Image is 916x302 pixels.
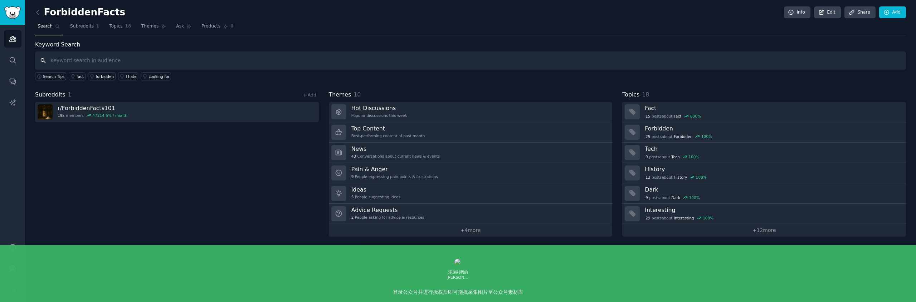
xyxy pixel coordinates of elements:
div: People asking for advice & resources [351,215,424,220]
h3: Dark [645,186,901,193]
input: Keyword search in audience [35,51,906,70]
div: fact [77,74,84,79]
a: Share [844,6,875,19]
span: Themes [141,23,159,30]
span: 15 [645,114,650,119]
a: Ideas5People suggesting ideas [329,183,613,204]
div: post s about [645,113,701,119]
a: History13postsaboutHistory100% [622,163,906,183]
h3: History [645,165,901,173]
div: forbidden [96,74,114,79]
h3: Interesting [645,206,901,214]
span: Search [38,23,53,30]
span: 19k [58,113,64,118]
span: Interesting [674,216,694,221]
span: 5 [351,194,354,199]
a: Add [879,6,906,19]
a: r/ForbiddenFacts10119kmembers47214.6% / month [35,102,319,122]
h3: Pain & Anger [351,165,438,173]
a: forbidden [88,72,116,80]
div: post s about [645,194,700,201]
button: Search Tips [35,72,66,80]
a: Search [35,21,63,35]
span: 2 [351,215,354,220]
a: fact [69,72,86,80]
a: Advice Requests2People asking for advice & resources [329,204,613,224]
div: People suggesting ideas [351,194,400,199]
div: 600 % [690,114,701,119]
h3: Hot Discussions [351,104,407,112]
span: Search Tips [43,74,65,79]
a: Products0 [199,21,236,35]
h3: Advice Requests [351,206,424,214]
a: Forbidden25postsaboutForbidden100% [622,122,906,143]
a: + Add [303,93,316,98]
a: Fact15postsaboutFact600% [622,102,906,122]
h3: Forbidden [645,125,901,132]
div: post s about [645,154,700,160]
div: post s about [645,215,714,221]
span: Forbidden [674,134,692,139]
a: Subreddits1 [68,21,102,35]
span: 43 [351,154,356,159]
span: History [674,175,687,180]
a: Edit [814,6,841,19]
span: Dark [671,195,680,200]
img: GummySearch logo [4,6,21,19]
label: Keyword Search [35,41,80,48]
a: Hot DiscussionsPopular discussions this week [329,102,613,122]
a: Looking for [141,72,171,80]
a: Topics18 [107,21,133,35]
span: 9 [351,174,354,179]
h3: News [351,145,440,153]
div: Conversations about current news & events [351,154,440,159]
div: 47214.6 % / month [92,113,127,118]
div: Popular discussions this week [351,113,407,118]
a: Top ContentBest-performing content of past month [329,122,613,143]
a: Pain & Anger9People expressing pain points & frustrations [329,163,613,183]
h3: Fact [645,104,901,112]
span: Subreddits [35,90,65,99]
span: 9 [645,154,648,159]
a: I hate [118,72,138,80]
div: 100 % [701,134,712,139]
span: 18 [642,91,649,98]
a: Dark9postsaboutDark100% [622,183,906,204]
h3: r/ ForbiddenFacts101 [58,104,127,112]
a: Tech9postsaboutTech100% [622,143,906,163]
div: People expressing pain points & frustrations [351,174,438,179]
h3: Ideas [351,186,400,193]
div: members [58,113,127,118]
a: Interesting29postsaboutInteresting100% [622,204,906,224]
a: News43Conversations about current news & events [329,143,613,163]
div: 100 % [688,154,699,159]
span: 25 [645,134,650,139]
span: Fact [674,114,681,119]
span: Topics [109,23,122,30]
span: Tech [671,154,680,159]
span: 10 [354,91,361,98]
span: Ask [176,23,184,30]
span: 0 [230,23,234,30]
a: Ask [174,21,194,35]
div: 100 % [696,175,707,180]
span: 1 [68,91,72,98]
span: Themes [329,90,351,99]
a: Themes [139,21,169,35]
span: Topics [622,90,639,99]
h3: Tech [645,145,901,153]
div: Looking for [148,74,170,79]
a: Info [784,6,810,19]
span: Products [201,23,220,30]
span: Subreddits [70,23,94,30]
span: 9 [645,195,648,200]
div: post s about [645,133,712,140]
span: 13 [645,175,650,180]
span: 29 [645,216,650,221]
span: 1 [96,23,99,30]
a: +4more [329,224,613,237]
div: 100 % [703,216,713,221]
img: ForbiddenFacts101 [38,104,53,119]
span: 18 [125,23,131,30]
div: 100 % [689,195,700,200]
